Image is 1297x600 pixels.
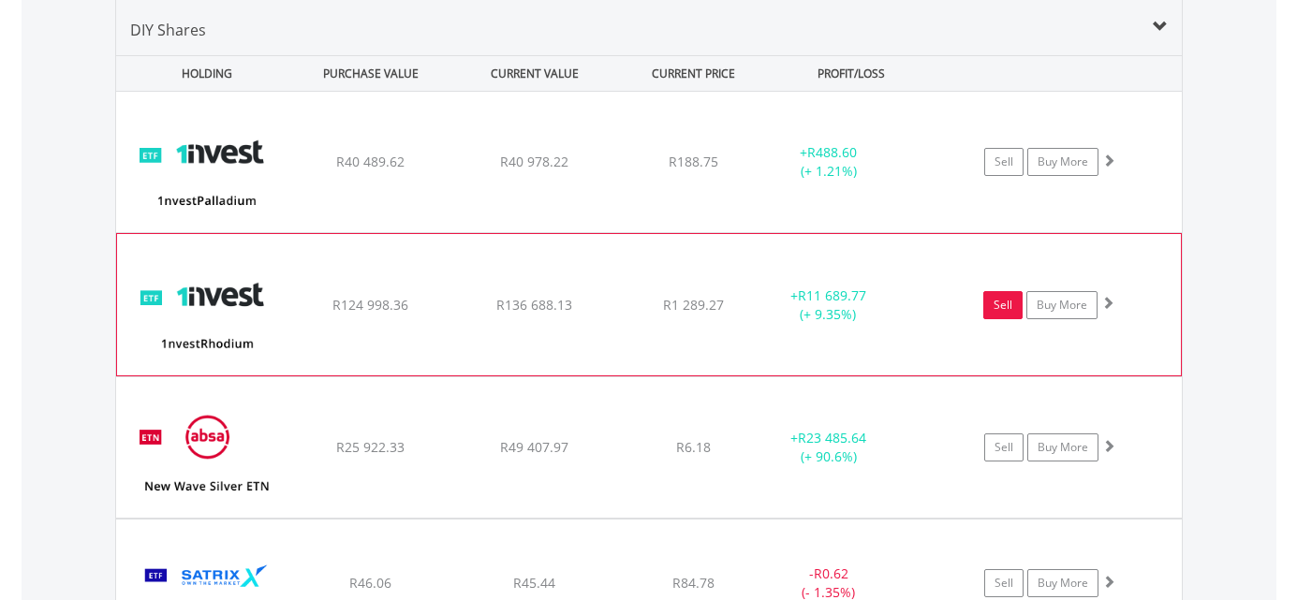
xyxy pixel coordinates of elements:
[676,438,711,456] span: R6.18
[455,56,615,91] div: CURRENT VALUE
[496,296,572,314] span: R136 688.13
[1027,148,1098,176] a: Buy More
[1027,569,1098,597] a: Buy More
[117,56,287,91] div: HOLDING
[984,433,1024,461] a: Sell
[618,56,767,91] div: CURRENT PRICE
[759,429,900,466] div: + (+ 90.6%)
[1026,291,1098,319] a: Buy More
[984,569,1024,597] a: Sell
[349,574,391,592] span: R46.06
[798,429,866,446] span: R23 485.64
[807,143,857,161] span: R488.60
[130,20,206,40] span: DIY Shares
[336,153,405,170] span: R40 489.62
[672,574,715,592] span: R84.78
[125,401,287,513] img: EQU.ZA.NEWSLV.png
[758,286,898,324] div: + (+ 9.35%)
[663,296,724,314] span: R1 289.27
[759,143,900,181] div: + (+ 1.21%)
[336,438,405,456] span: R25 922.33
[814,564,848,582] span: R0.62
[983,291,1023,319] a: Sell
[1027,433,1098,461] a: Buy More
[669,153,718,170] span: R188.75
[500,153,568,170] span: R40 978.22
[500,438,568,456] span: R49 407.97
[513,574,555,592] span: R45.44
[126,257,287,370] img: EQU.ZA.ETFRHO.png
[332,296,408,314] span: R124 998.36
[772,56,932,91] div: PROFIT/LOSS
[984,148,1024,176] a: Sell
[125,115,287,227] img: EQU.ZA.ETFPLD.png
[291,56,451,91] div: PURCHASE VALUE
[798,286,866,304] span: R11 689.77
